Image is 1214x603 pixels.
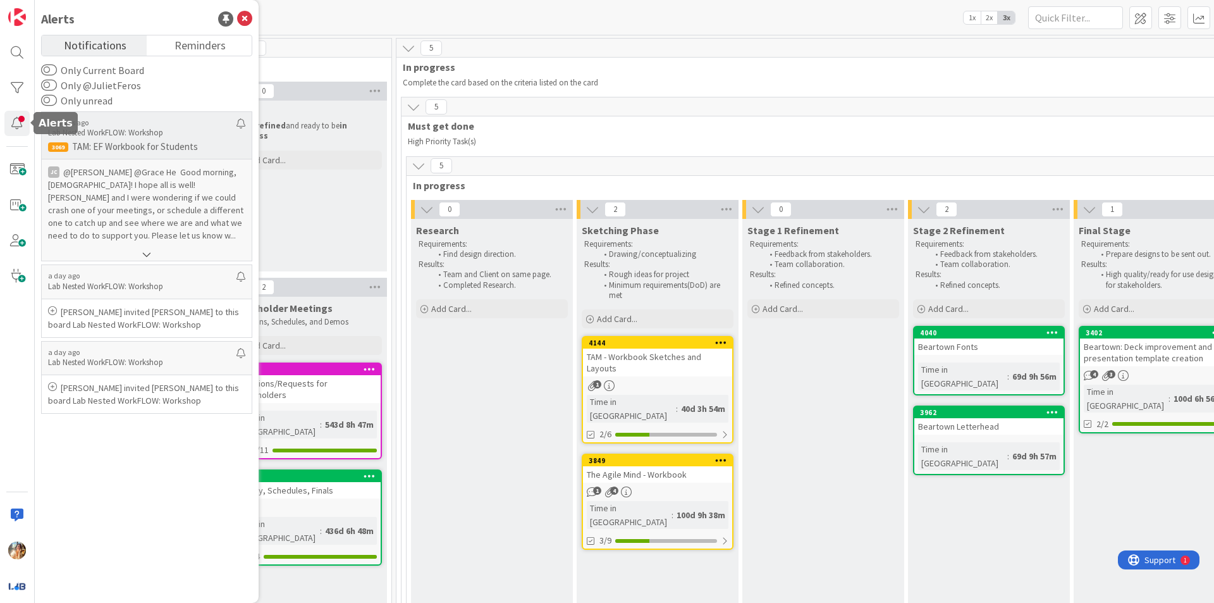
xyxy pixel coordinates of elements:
div: 761Questions/Requests for Stakeholders [231,364,381,403]
span: 2x [981,11,998,24]
p: Results: [750,270,897,280]
span: 2 [936,202,957,217]
span: : [320,524,322,538]
div: 3962 [920,408,1064,417]
span: 4 [1090,370,1098,378]
div: 164Holiday, Schedules, Finals [231,471,381,499]
img: Visit kanbanzone.com [8,8,26,26]
div: 761 [231,364,381,375]
span: : [1007,370,1009,383]
label: Only Current Board [41,63,144,78]
li: Completed Research. [431,280,566,290]
div: 3849 [583,455,732,466]
div: 1 [66,5,69,15]
span: Support [27,2,58,17]
p: Lab Nested WorkFLOW: Workshop [48,127,236,139]
p: Requirements: [750,239,897,249]
div: 3849 [589,456,732,465]
div: Beartown Fonts [914,339,1064,355]
span: Add Card... [1094,303,1134,314]
li: Feedback from stakeholders. [928,249,1063,259]
p: 12 hours ago [48,118,236,127]
div: Time in [GEOGRAPHIC_DATA] [235,517,320,545]
p: a day ago [48,348,236,357]
div: 69d 9h 57m [1009,449,1060,463]
div: 40d 3h 54m [678,402,728,416]
div: 543d 8h 47m [322,418,377,432]
div: Time in [GEOGRAPHIC_DATA] [918,363,1007,390]
li: Team collaboration. [763,259,897,270]
button: Only @JulietFeros [41,79,57,92]
div: 3962Beartown Letterhead [914,407,1064,435]
span: 3/9 [599,534,611,547]
div: 69d 9h 56m [1009,370,1060,383]
span: : [1007,449,1009,463]
div: Time in [GEOGRAPHIC_DATA] [587,501,671,529]
strong: refined [256,120,286,131]
a: 164Holiday, Schedules, FinalsTime in [GEOGRAPHIC_DATA]:436d 6h 48m4/4 [230,469,382,566]
span: 1 [593,487,601,495]
li: Rough ideas for project [597,270,732,280]
span: Add Card... [245,154,286,166]
span: 0 [770,202,792,217]
label: Only @JulietFeros [41,78,141,93]
span: 0 [253,84,274,99]
p: Results: [916,270,1062,280]
span: 5 [431,158,452,173]
img: JF [8,542,26,559]
div: 3849The Agile Mind - Workbook [583,455,732,483]
span: Final Stage [1079,224,1131,237]
span: Stage 1 Refinement [747,224,839,237]
p: TAM: EF Workbook for Students [48,141,245,152]
span: Complete the card based on the criteria listed on the card [403,77,598,88]
input: Quick Filter... [1028,6,1123,29]
p: a day ago [48,271,236,280]
p: Card is and ready to be [233,121,379,142]
span: : [676,402,678,416]
label: Only unread [41,93,113,108]
span: Notifications [64,35,126,53]
span: 2/6 [599,428,611,441]
span: 1x [964,11,981,24]
span: Add Card... [597,313,637,325]
span: : [1168,392,1170,406]
span: 3 [1107,370,1115,378]
span: Add Card... [763,303,803,314]
p: Results: [584,259,731,270]
p: [PERSON_NAME] invited [PERSON_NAME] to this board Lab Nested WorkFLOW: Workshop [48,306,245,331]
li: Refined concepts. [928,280,1063,290]
span: Add Card... [431,303,472,314]
div: 4144 [583,337,732,349]
div: Alerts [41,9,75,28]
span: Sketching Phase [582,224,659,237]
li: Feedback from stakeholders. [763,249,897,259]
p: Requirements: [916,239,1062,249]
li: Refined concepts. [763,280,897,290]
div: JC [48,166,59,178]
p: @[PERSON_NAME]﻿ ﻿@Grace He ﻿ Good morning, [DEMOGRAPHIC_DATA]! I hope all is well! [PERSON_NAME] ... [48,166,245,242]
p: Questions, Schedules, and Demos [233,317,379,327]
li: Team collaboration. [928,259,1063,270]
span: 0 [439,202,460,217]
button: Only unread [41,94,57,107]
span: : [320,418,322,432]
div: 100d 9h 38m [673,508,728,522]
span: 1 [1101,202,1123,217]
div: 3069 [48,142,68,152]
span: 4 [610,487,618,495]
img: avatar [8,577,26,595]
span: Add Card... [245,340,286,351]
div: Time in [GEOGRAPHIC_DATA] [1084,385,1168,413]
p: [PERSON_NAME] invited [PERSON_NAME] to this board Lab Nested WorkFLOW: Workshop [48,382,245,407]
div: 436d 6h 48m [322,524,377,538]
span: Research [416,224,459,237]
button: Only Current Board [41,64,57,77]
div: 4144 [589,339,732,347]
span: To Do [227,61,376,73]
a: 3849The Agile Mind - WorkbookTime in [GEOGRAPHIC_DATA]:100d 9h 38m3/9 [582,454,733,550]
span: 1 [593,380,601,389]
span: Add Card... [928,303,969,314]
div: 164 [231,471,381,482]
span: 3x [998,11,1015,24]
li: Drawing/conceptualizing [597,249,732,259]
